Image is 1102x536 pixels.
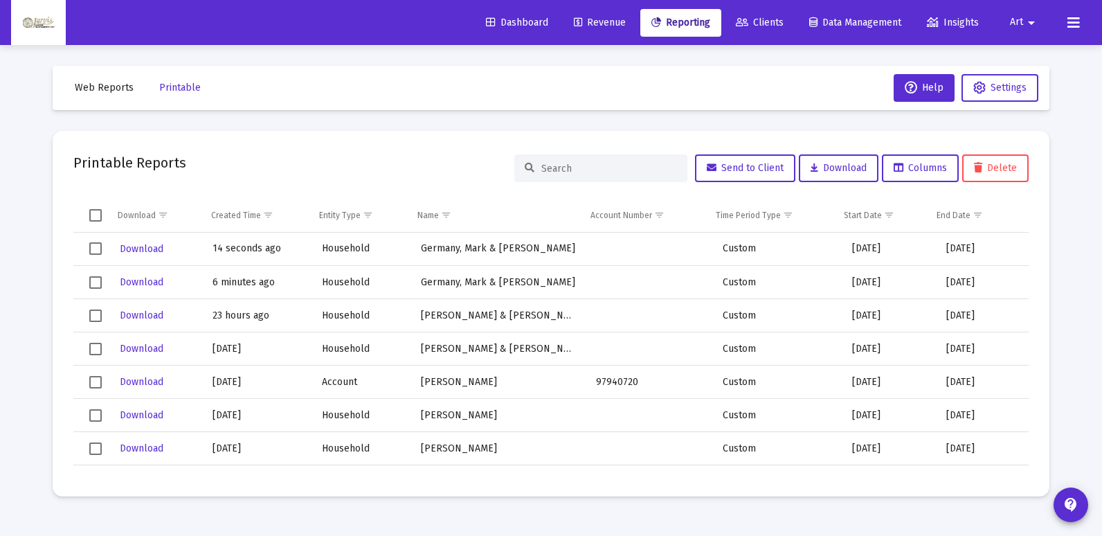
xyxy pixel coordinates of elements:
input: Search [541,163,677,175]
td: [DATE] [937,366,1029,399]
td: [PERSON_NAME] [411,432,586,465]
td: Column Account Number [581,199,706,232]
td: Custom [713,399,842,432]
td: [DATE] [203,465,312,499]
td: Custom [713,266,842,299]
button: Printable [148,74,212,102]
mat-icon: contact_support [1063,497,1079,513]
td: [DATE] [937,266,1029,299]
span: Delete [974,162,1017,174]
span: Show filter options for column 'Account Number' [654,210,665,220]
a: Dashboard [475,9,559,37]
span: Show filter options for column 'Download' [158,210,168,220]
button: Download [118,438,165,458]
td: [DATE] [937,233,1029,266]
td: [PERSON_NAME] & [PERSON_NAME] [411,299,586,332]
div: Account Number [590,210,652,221]
td: [DATE] [203,432,312,465]
td: Germany, Mark & [PERSON_NAME] [411,233,586,266]
span: Download [811,162,867,174]
button: Download [118,239,165,259]
span: Web Reports [75,82,134,93]
td: Household [312,266,411,299]
span: Dashboard [486,17,548,28]
span: Show filter options for column 'Created Time' [263,210,273,220]
div: Download [118,210,156,221]
a: Clients [725,9,795,37]
h2: Printable Reports [73,152,186,174]
span: Help [905,82,943,93]
button: Art [993,8,1056,36]
td: [DATE] [937,299,1029,332]
a: Revenue [563,9,637,37]
td: [PERSON_NAME] [411,465,586,499]
td: Household [312,233,411,266]
a: Reporting [640,9,721,37]
td: [PERSON_NAME] [411,399,586,432]
td: [DATE] [937,432,1029,465]
span: Download [120,243,163,255]
div: Name [417,210,439,221]
td: [DATE] [937,465,1029,499]
td: [DATE] [842,233,937,266]
span: Download [120,443,163,454]
td: [DATE] [842,432,937,465]
div: Created Time [211,210,261,221]
td: Custom [713,465,842,499]
td: 6 minutes ago [203,266,312,299]
td: 97940720 [586,366,713,399]
span: Clients [736,17,784,28]
td: [DATE] [842,399,937,432]
span: Show filter options for column 'Name' [441,210,451,220]
div: End Date [937,210,970,221]
td: Household [312,432,411,465]
span: Art [1010,17,1023,28]
td: 23 hours ago [203,299,312,332]
button: Delete [962,154,1029,182]
button: Web Reports [64,74,145,102]
td: Custom [713,332,842,366]
td: Household [312,465,411,499]
div: Start Date [844,210,882,221]
div: Select row [89,376,102,388]
td: [DATE] [937,332,1029,366]
img: Dashboard [21,9,55,37]
td: [DATE] [203,366,312,399]
td: Column End Date [927,199,1018,232]
div: Time Period Type [716,210,781,221]
div: Select row [89,276,102,289]
td: Custom [713,432,842,465]
button: Help [894,74,955,102]
td: [DATE] [842,299,937,332]
td: Column Entity Type [309,199,408,232]
div: Select row [89,476,102,488]
span: Show filter options for column 'Start Date' [884,210,894,220]
span: Settings [991,82,1027,93]
span: Download [120,343,163,355]
span: Reporting [651,17,710,28]
td: Household [312,299,411,332]
td: Column Name [408,199,581,232]
td: [DATE] [203,399,312,432]
span: Download [120,376,163,388]
td: Custom [713,233,842,266]
td: Column Start Date [834,199,928,232]
td: [DATE] [203,332,312,366]
div: Select row [89,409,102,422]
span: Revenue [574,17,626,28]
td: [DATE] [937,399,1029,432]
button: Download [118,272,165,292]
td: [PERSON_NAME] & [PERSON_NAME] Household [411,332,586,366]
button: Download [118,372,165,392]
span: Download [120,409,163,421]
a: Insights [916,9,990,37]
mat-icon: arrow_drop_down [1023,9,1040,37]
div: Select row [89,343,102,355]
span: Show filter options for column 'Entity Type' [363,210,373,220]
span: Download [120,276,163,288]
td: Column Download [108,199,201,232]
span: Download [120,310,163,321]
span: Show filter options for column 'Time Period Type' [783,210,793,220]
div: Entity Type [319,210,361,221]
td: Germany, Mark & [PERSON_NAME] [411,266,586,299]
